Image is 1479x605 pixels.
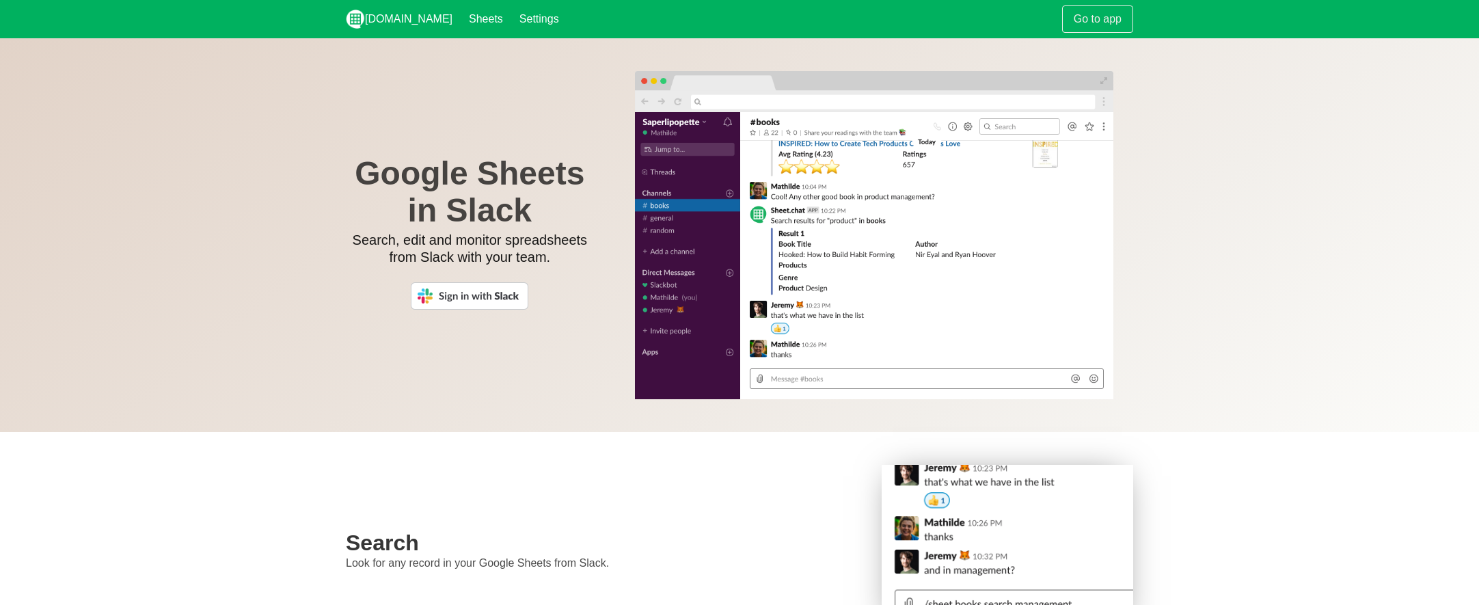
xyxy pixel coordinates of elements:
[346,530,419,555] strong: Search
[635,112,1113,399] img: screen.png
[338,522,873,580] div: Look for any record in your Google Sheets from Slack.
[411,282,528,310] img: Sign in
[1062,5,1133,33] a: Go to app
[635,71,1113,112] img: bar.png
[346,232,594,266] p: Search, edit and monitor spreadsheets from Slack with your team.
[346,155,594,229] h1: Google Sheets in Slack
[346,10,365,29] img: logo_v2_white.png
